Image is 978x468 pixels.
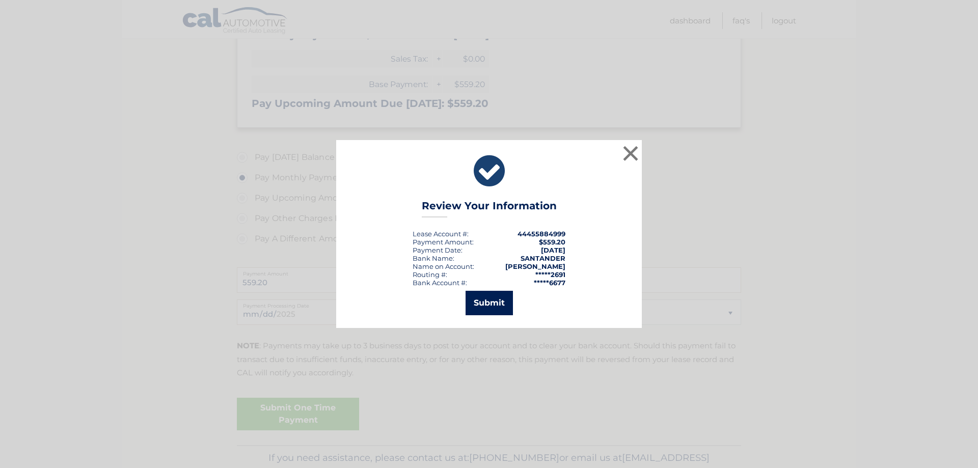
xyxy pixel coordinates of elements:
[539,238,565,246] span: $559.20
[413,246,463,254] div: :
[518,230,565,238] strong: 44455884999
[541,246,565,254] span: [DATE]
[413,270,447,279] div: Routing #:
[413,254,454,262] div: Bank Name:
[422,200,557,217] h3: Review Your Information
[413,246,461,254] span: Payment Date
[620,143,641,163] button: ×
[413,279,467,287] div: Bank Account #:
[413,230,469,238] div: Lease Account #:
[413,262,474,270] div: Name on Account:
[413,238,474,246] div: Payment Amount:
[505,262,565,270] strong: [PERSON_NAME]
[521,254,565,262] strong: SANTANDER
[466,291,513,315] button: Submit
